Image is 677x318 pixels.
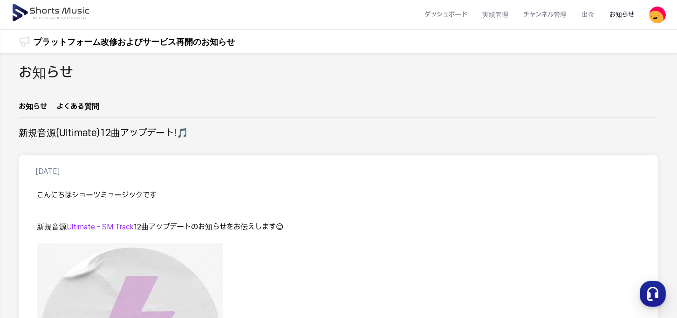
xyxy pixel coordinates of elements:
a: 実績管理 [475,2,516,27]
a: 出金 [574,2,602,27]
p: 12曲アップデートのお知らせをお伝えします [37,222,640,233]
h2: お知らせ [19,62,73,83]
a: お知らせ [602,2,642,27]
img: 알림 아이콘 [19,36,30,47]
a: チャンネル管理 [516,2,574,27]
span: 😊 [276,222,284,231]
span: Ultimate - SM Track [67,222,134,231]
h2: 新規音源(Ultimate)12曲アップデート!🎵 [19,127,188,140]
img: 사용자 이미지 [649,7,666,23]
a: お知らせ [19,101,47,117]
a: よくある質問 [56,101,99,117]
span: こんにちはショーツミュージックです [37,191,157,200]
a: ダッシュボード [417,2,475,27]
span: 新規音源 [37,222,67,231]
p: [DATE] [35,166,60,177]
a: プラットフォーム改修およびサービス再開のお知らせ [34,35,235,48]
